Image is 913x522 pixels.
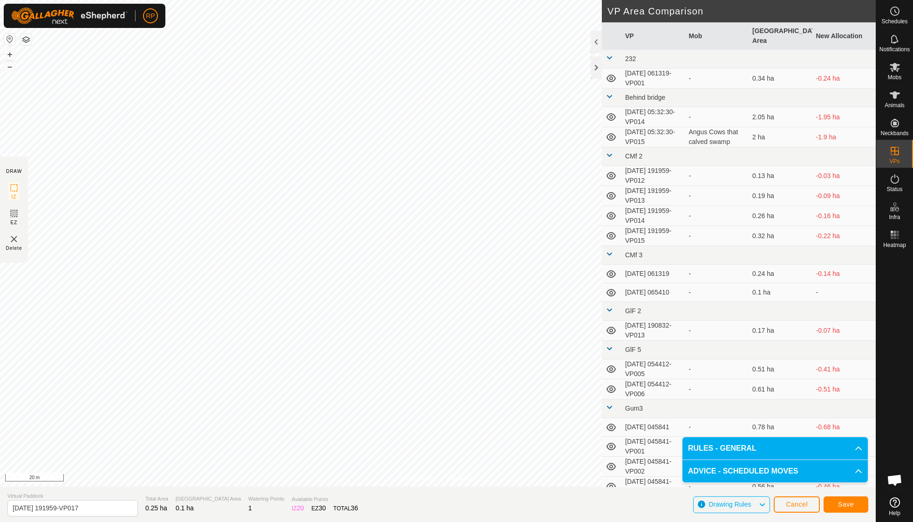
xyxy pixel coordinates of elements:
[7,492,138,500] span: Virtual Paddock
[6,245,22,252] span: Delete
[145,504,167,512] span: 0.25 ha
[749,359,812,379] td: 0.51 ha
[688,443,756,454] span: RULES - GENERAL
[749,226,812,246] td: 0.32 ha
[749,283,812,302] td: 0.1 ha
[319,504,326,512] span: 30
[812,359,876,379] td: -0.41 ha
[812,477,876,497] td: -0.46 ha
[889,214,900,220] span: Infra
[689,288,745,297] div: -
[621,321,685,341] td: [DATE] 190832-VP013
[625,307,641,315] span: GlF 2
[625,346,641,353] span: GlF 5
[607,6,876,17] h2: VP Area Comparison
[621,477,685,497] td: [DATE] 045841-VP003
[774,496,820,513] button: Cancel
[881,19,907,24] span: Schedules
[621,22,685,50] th: VP
[351,504,358,512] span: 36
[689,112,745,122] div: -
[11,7,128,24] img: Gallagher Logo
[749,186,812,206] td: 0.19 ha
[621,359,685,379] td: [DATE] 054412-VP005
[447,474,475,483] a: Contact Us
[689,231,745,241] div: -
[621,69,685,89] td: [DATE] 061319-VP001
[812,265,876,283] td: -0.14 ha
[6,168,22,175] div: DRAW
[885,103,905,108] span: Animals
[334,503,358,513] div: TOTAL
[621,206,685,226] td: [DATE] 191959-VP014
[786,501,808,508] span: Cancel
[689,482,745,492] div: -
[824,496,868,513] button: Save
[689,269,745,279] div: -
[621,107,685,127] td: [DATE] 05:32:30-VP014
[621,265,685,283] td: [DATE] 061319
[749,166,812,186] td: 0.13 ha
[621,166,685,186] td: [DATE] 191959-VP012
[749,379,812,399] td: 0.61 ha
[292,495,358,503] span: Available Points
[621,226,685,246] td: [DATE] 191959-VP015
[4,34,15,45] button: Reset Map
[812,379,876,399] td: -0.51 ha
[749,206,812,226] td: 0.26 ha
[883,242,906,248] span: Heatmap
[876,494,913,520] a: Help
[292,503,304,513] div: IZ
[749,418,812,437] td: 0.78 ha
[621,186,685,206] td: [DATE] 191959-VP013
[621,283,685,302] td: [DATE] 065410
[689,74,745,83] div: -
[689,422,745,432] div: -
[812,107,876,127] td: -1.95 ha
[8,234,20,245] img: VP
[689,326,745,336] div: -
[881,466,909,494] div: Open chat
[812,22,876,50] th: New Allocation
[812,418,876,437] td: -0.68 ha
[812,166,876,186] td: -0.03 ha
[889,158,899,164] span: VPs
[689,364,745,374] div: -
[688,466,798,477] span: ADVICE - SCHEDULED MOVES
[312,503,326,513] div: EZ
[749,107,812,127] td: 2.05 ha
[621,418,685,437] td: [DATE] 045841
[682,460,868,482] p-accordion-header: ADVICE - SCHEDULED MOVES
[886,186,902,192] span: Status
[176,495,241,503] span: [GEOGRAPHIC_DATA] Area
[812,321,876,341] td: -0.07 ha
[4,61,15,72] button: –
[689,191,745,201] div: -
[625,152,642,160] span: CMf 2
[879,47,910,52] span: Notifications
[889,510,900,516] span: Help
[625,94,665,101] span: Behind bridge
[401,474,436,483] a: Privacy Policy
[621,457,685,477] td: [DATE] 045841-VP002
[685,22,749,50] th: Mob
[838,501,854,508] span: Save
[812,127,876,147] td: -1.9 ha
[812,283,876,302] td: -
[146,11,155,21] span: RP
[880,130,908,136] span: Neckbands
[682,437,868,460] p-accordion-header: RULES - GENERAL
[12,193,17,200] span: IZ
[812,206,876,226] td: -0.16 ha
[625,405,643,412] span: Gum3
[709,501,751,508] span: Drawing Rules
[689,211,745,221] div: -
[621,379,685,399] td: [DATE] 054412-VP006
[689,385,745,394] div: -
[749,321,812,341] td: 0.17 ha
[749,265,812,283] td: 0.24 ha
[749,127,812,147] td: 2 ha
[888,75,901,80] span: Mobs
[812,226,876,246] td: -0.22 ha
[145,495,168,503] span: Total Area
